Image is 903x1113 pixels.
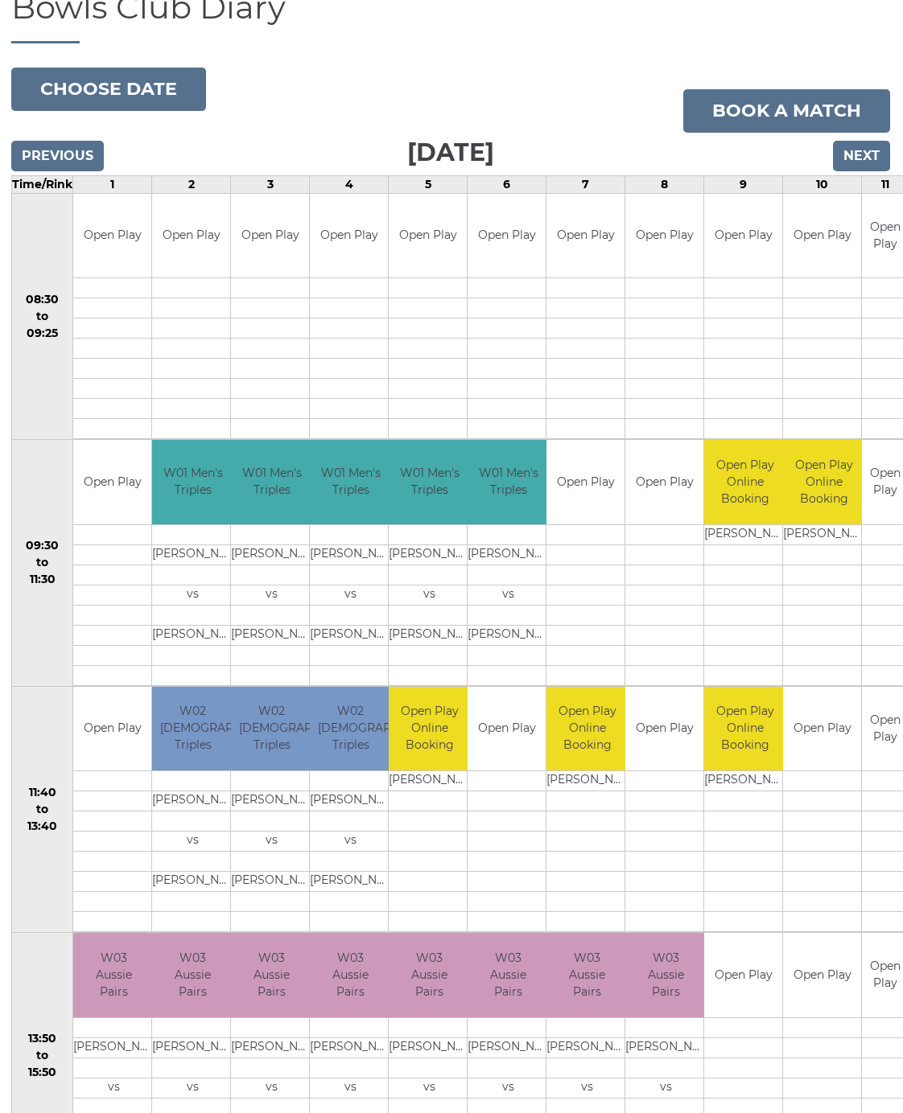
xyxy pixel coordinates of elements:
[468,933,549,1017] td: W03 Aussie Pairs
[389,544,470,565] td: [PERSON_NAME]
[389,1037,470,1058] td: [PERSON_NAME]
[468,625,549,645] td: [PERSON_NAME]
[389,933,470,1017] td: W03 Aussie Pairs
[704,524,785,544] td: [PERSON_NAME]
[152,1037,233,1058] td: [PERSON_NAME]
[310,440,391,524] td: W01 Men's Triples
[231,194,309,278] td: Open Play
[389,440,470,524] td: W01 Men's Triples
[310,872,391,892] td: [PERSON_NAME]
[468,1037,549,1058] td: [PERSON_NAME]
[73,194,151,278] td: Open Play
[546,771,628,791] td: [PERSON_NAME]
[389,585,470,605] td: vs
[468,585,549,605] td: vs
[12,440,73,687] td: 09:30 to 11:30
[389,625,470,645] td: [PERSON_NAME]
[73,1078,155,1098] td: vs
[833,141,890,171] input: Next
[231,687,312,771] td: W02 [DEMOGRAPHIC_DATA] Triples
[783,194,861,278] td: Open Play
[310,791,391,811] td: [PERSON_NAME]
[546,440,625,524] td: Open Play
[152,175,231,193] td: 2
[231,440,312,524] td: W01 Men's Triples
[625,194,703,278] td: Open Play
[546,175,625,193] td: 7
[231,585,312,605] td: vs
[783,524,864,544] td: [PERSON_NAME]
[152,194,230,278] td: Open Play
[11,141,104,171] input: Previous
[310,625,391,645] td: [PERSON_NAME]
[231,544,312,565] td: [PERSON_NAME]
[683,89,890,133] a: Book a match
[625,933,707,1017] td: W03 Aussie Pairs
[231,933,312,1017] td: W03 Aussie Pairs
[152,832,233,852] td: vs
[625,1078,707,1098] td: vs
[73,1037,155,1058] td: [PERSON_NAME]
[231,872,312,892] td: [PERSON_NAME]
[704,175,783,193] td: 9
[152,625,233,645] td: [PERSON_NAME]
[152,872,233,892] td: [PERSON_NAME]
[73,440,151,524] td: Open Play
[12,193,73,440] td: 08:30 to 09:25
[389,1078,470,1098] td: vs
[704,933,782,1017] td: Open Play
[783,933,861,1017] td: Open Play
[783,687,861,771] td: Open Play
[152,933,233,1017] td: W03 Aussie Pairs
[468,175,546,193] td: 6
[152,1078,233,1098] td: vs
[231,625,312,645] td: [PERSON_NAME]
[625,1037,707,1058] td: [PERSON_NAME]
[625,687,703,771] td: Open Play
[468,687,546,771] td: Open Play
[704,440,785,524] td: Open Play Online Booking
[73,933,155,1017] td: W03 Aussie Pairs
[73,175,152,193] td: 1
[310,1037,391,1058] td: [PERSON_NAME]
[12,175,73,193] td: Time/Rink
[783,175,862,193] td: 10
[310,933,391,1017] td: W03 Aussie Pairs
[152,791,233,811] td: [PERSON_NAME]
[468,1078,549,1098] td: vs
[231,791,312,811] td: [PERSON_NAME]
[152,440,233,524] td: W01 Men's Triples
[468,440,549,524] td: W01 Men's Triples
[310,1078,391,1098] td: vs
[310,832,391,852] td: vs
[231,175,310,193] td: 3
[310,687,391,771] td: W02 [DEMOGRAPHIC_DATA] Triples
[625,440,703,524] td: Open Play
[704,194,782,278] td: Open Play
[389,194,467,278] td: Open Play
[12,686,73,933] td: 11:40 to 13:40
[546,933,628,1017] td: W03 Aussie Pairs
[546,194,625,278] td: Open Play
[310,544,391,565] td: [PERSON_NAME]
[704,771,785,791] td: [PERSON_NAME]
[704,687,785,771] td: Open Play Online Booking
[625,175,704,193] td: 8
[11,68,206,111] button: Choose date
[152,687,233,771] td: W02 [DEMOGRAPHIC_DATA] Triples
[310,585,391,605] td: vs
[468,194,546,278] td: Open Play
[546,687,628,771] td: Open Play Online Booking
[73,687,151,771] td: Open Play
[546,1078,628,1098] td: vs
[231,832,312,852] td: vs
[152,585,233,605] td: vs
[310,175,389,193] td: 4
[231,1037,312,1058] td: [PERSON_NAME]
[310,194,388,278] td: Open Play
[152,544,233,565] td: [PERSON_NAME]
[389,687,470,771] td: Open Play Online Booking
[389,771,470,791] td: [PERSON_NAME]
[389,175,468,193] td: 5
[783,440,864,524] td: Open Play Online Booking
